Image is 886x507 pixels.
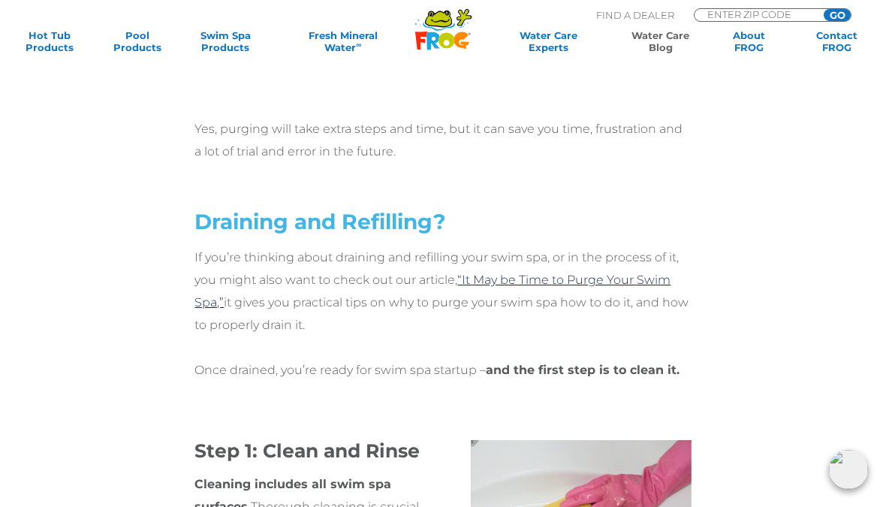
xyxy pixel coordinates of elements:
a: AboutFROG [715,29,783,53]
a: Fresh MineralWater∞ [279,29,407,53]
img: openIcon [829,450,868,489]
h1: Step 1: Clean and Rinse [194,440,443,461]
input: GO [824,9,851,21]
a: PoolProducts [103,29,171,53]
sup: ∞ [356,41,361,49]
a: ContactFROG [803,29,871,53]
a: Water CareBlog [626,29,695,53]
p: Once drained, you’re ready for swim spa startup – [194,359,691,382]
a: Water CareExperts [490,29,607,53]
a: Swim SpaProducts [191,29,260,53]
p: If you’re thinking about draining and refilling your swim spa, or in the process of it, you might... [194,246,691,336]
p: Yes, purging will take extra steps and time, but it can save you time, frustration and a lot of t... [194,118,691,163]
p: Find A Dealer [596,8,674,22]
input: Zip Code Form [706,9,807,20]
span: Draining and Refilling? [194,209,445,234]
a: Hot TubProducts [15,29,83,53]
strong: and the first step is to clean it. [486,363,680,377]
